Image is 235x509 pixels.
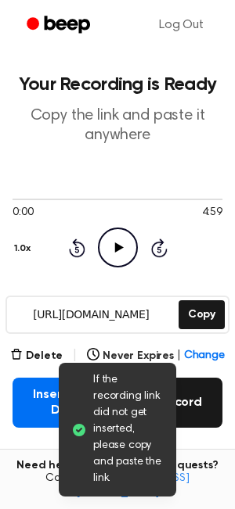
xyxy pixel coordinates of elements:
span: | [72,346,78,365]
span: Change [184,348,225,364]
h1: Your Recording is Ready [13,75,222,94]
span: If the recording link did not get inserted, please copy and paste the link. [93,372,164,487]
a: Log Out [143,6,219,44]
button: Copy [179,300,225,329]
button: 1.0x [13,235,36,262]
a: [EMAIL_ADDRESS][DOMAIN_NAME] [76,473,190,498]
span: | [177,348,181,364]
button: Never Expires|Change [87,348,225,364]
span: 0:00 [13,205,33,221]
span: 4:59 [202,205,222,221]
button: Insert into Doc [13,378,114,428]
p: Copy the link and paste it anywhere [13,106,222,145]
span: Contact us [9,472,226,500]
a: Beep [16,10,104,41]
button: Delete [10,348,63,364]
